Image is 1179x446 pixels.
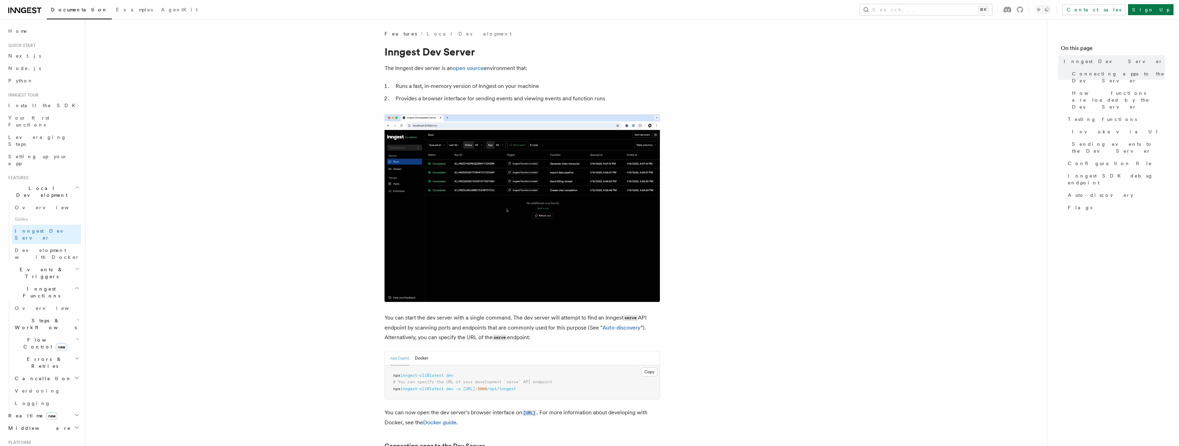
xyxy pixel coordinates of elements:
[1062,4,1125,15] a: Contact sales
[427,30,512,37] a: Local Development
[385,45,660,58] h1: Inngest Dev Server
[6,285,74,299] span: Inngest Functions
[6,185,75,199] span: Local Development
[12,302,81,314] a: Overview
[12,225,81,244] a: Inngest Dev Server
[12,356,75,369] span: Errors & Retries
[15,247,80,260] span: Development with Docker
[6,302,81,409] div: Inngest Functions
[8,115,49,128] span: Your first Functions
[6,62,81,74] a: Node.js
[1068,192,1133,199] span: Auto-discovery
[1034,6,1051,14] button: Toggle dark mode
[1061,44,1165,55] h4: On this page
[1068,204,1092,211] span: Flags
[12,244,81,263] a: Development with Docker
[1065,201,1165,214] a: Flags
[602,324,641,331] a: Auto-discovery
[6,25,81,37] a: Home
[6,43,35,48] span: Quick start
[1069,138,1165,157] a: Sending events to the Dev Server
[15,388,60,394] span: Versioning
[12,372,81,385] button: Cancellation
[8,103,80,108] span: Install the SDK
[6,201,81,263] div: Local Development
[463,386,477,391] span: [URL]:
[161,7,198,12] span: AgentKit
[456,386,461,391] span: -u
[487,386,516,391] span: /api/inngest
[446,373,453,378] span: dev
[6,440,31,445] span: Platform
[8,78,33,83] span: Python
[1072,141,1165,154] span: Sending events to the Dev Server
[12,375,72,382] span: Cancellation
[12,353,81,372] button: Errors & Retries
[641,367,657,376] button: Copy
[6,266,75,280] span: Events & Triggers
[385,114,660,302] img: Dev Server Demo
[400,373,444,378] span: inngest-cli@latest
[15,401,51,406] span: Logging
[15,305,86,311] span: Overview
[6,182,81,201] button: Local Development
[1065,189,1165,201] a: Auto-discovery
[12,336,76,350] span: Flow Control
[1068,172,1165,186] span: Inngest SDK debug endpoint
[56,343,67,351] span: new
[522,410,537,416] code: [URL]
[1065,170,1165,189] a: Inngest SDK debug endpoint
[8,28,28,34] span: Home
[51,7,108,12] span: Documentation
[12,317,77,331] span: Steps & Workflows
[477,386,487,391] span: 3000
[6,92,39,98] span: Inngest tour
[623,315,638,321] code: serve
[6,283,81,302] button: Inngest Functions
[6,131,81,150] a: Leveraging Steps
[393,94,660,103] li: Provides a browser interface for sending events and viewing events and function runs
[385,408,660,427] p: You can now open the dev server's browser interface on . For more information about developing wi...
[15,205,86,210] span: Overview
[6,425,71,432] span: Middleware
[860,4,992,15] button: Search...⌘K
[6,50,81,62] a: Next.js
[1069,87,1165,113] a: How functions are loaded by the Dev Server
[6,409,81,422] button: Realtimenew
[415,351,428,365] button: Docker
[12,334,81,353] button: Flow Controlnew
[1128,4,1173,15] a: Sign Up
[8,65,41,71] span: Node.js
[8,154,67,166] span: Setting up your app
[385,30,417,37] span: Features
[1068,160,1152,167] span: Configuration file
[8,53,41,59] span: Next.js
[1065,157,1165,170] a: Configuration file
[12,397,81,409] a: Logging
[493,335,507,341] code: serve
[1068,116,1137,123] span: Testing functions
[12,214,81,225] span: Guides
[400,386,444,391] span: inngest-cli@latest
[6,99,81,112] a: Install the SDK
[8,134,66,147] span: Leveraging Steps
[15,228,74,241] span: Inngest Dev Server
[393,379,552,384] span: # You can specify the URL of your development `serve` API endpoint
[1069,125,1165,138] a: Invoke via UI
[1069,68,1165,87] a: Connecting apps to the Dev Server
[1065,113,1165,125] a: Testing functions
[1072,128,1164,135] span: Invoke via UI
[47,2,112,19] a: Documentation
[1072,70,1165,84] span: Connecting apps to the Dev Server
[453,65,484,71] a: open source
[446,386,453,391] span: dev
[393,386,400,391] span: npx
[6,74,81,87] a: Python
[423,419,456,426] a: Docker guide
[6,422,81,434] button: Middleware
[1072,90,1165,110] span: How functions are loaded by the Dev Server
[6,263,81,283] button: Events & Triggers
[1061,55,1165,68] a: Inngest Dev Server
[12,201,81,214] a: Overview
[6,112,81,131] a: Your first Functions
